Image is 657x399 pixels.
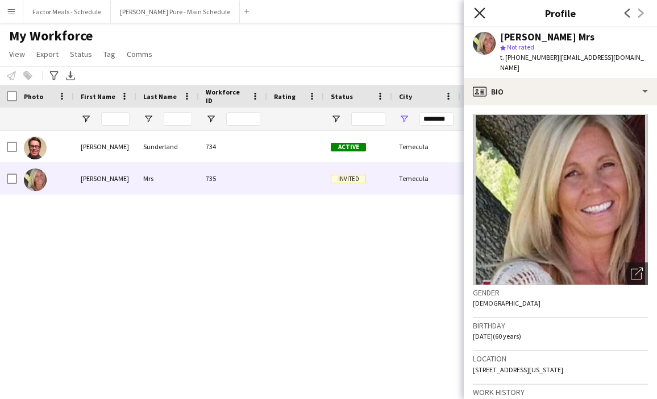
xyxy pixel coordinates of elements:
[331,92,353,101] span: Status
[81,92,115,101] span: First Name
[473,332,521,340] span: [DATE] (60 years)
[507,43,534,51] span: Not rated
[500,32,594,42] div: [PERSON_NAME] Mrs
[331,143,366,151] span: Active
[206,114,216,124] button: Open Filter Menu
[9,49,25,59] span: View
[464,6,657,20] h3: Profile
[331,114,341,124] button: Open Filter Menu
[473,299,540,307] span: [DEMOGRAPHIC_DATA]
[206,88,247,105] span: Workforce ID
[473,114,648,285] img: Crew avatar or photo
[24,137,47,159] img: Thomas Sunderland
[399,114,409,124] button: Open Filter Menu
[65,47,97,61] a: Status
[81,114,91,124] button: Open Filter Menu
[47,69,61,83] app-action-btn: Advanced filters
[392,163,460,194] div: Temecula
[464,78,657,105] div: Bio
[111,1,240,23] button: [PERSON_NAME] Pure - Main Schedule
[143,92,177,101] span: Last Name
[399,92,412,101] span: City
[70,49,92,59] span: Status
[500,53,644,72] span: | [EMAIL_ADDRESS][DOMAIN_NAME]
[419,112,454,126] input: City Filter Input
[199,163,267,194] div: 735
[500,53,559,61] span: t. [PHONE_NUMBER]
[473,387,648,397] h3: Work history
[473,353,648,364] h3: Location
[226,112,260,126] input: Workforce ID Filter Input
[74,131,136,162] div: [PERSON_NAME]
[164,112,192,126] input: Last Name Filter Input
[136,131,199,162] div: Sunderland
[64,69,77,83] app-action-btn: Export XLSX
[9,27,93,44] span: My Workforce
[331,175,366,183] span: Invited
[473,365,563,374] span: [STREET_ADDRESS][US_STATE]
[351,112,385,126] input: Status Filter Input
[74,163,136,194] div: [PERSON_NAME]
[199,131,267,162] div: 734
[5,47,30,61] a: View
[392,131,460,162] div: Temecula
[127,49,152,59] span: Comms
[99,47,120,61] a: Tag
[460,163,529,194] div: [DATE]
[101,112,130,126] input: First Name Filter Input
[23,1,111,23] button: Factor Meals - Schedule
[24,168,47,191] img: Denise Sunderland Mrs
[122,47,157,61] a: Comms
[24,92,43,101] span: Photo
[473,320,648,331] h3: Birthday
[274,92,296,101] span: Rating
[136,163,199,194] div: Mrs
[473,287,648,298] h3: Gender
[143,114,153,124] button: Open Filter Menu
[36,49,59,59] span: Export
[460,131,529,162] div: [DATE]
[32,47,63,61] a: Export
[103,49,115,59] span: Tag
[625,262,648,285] div: Open photos pop-in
